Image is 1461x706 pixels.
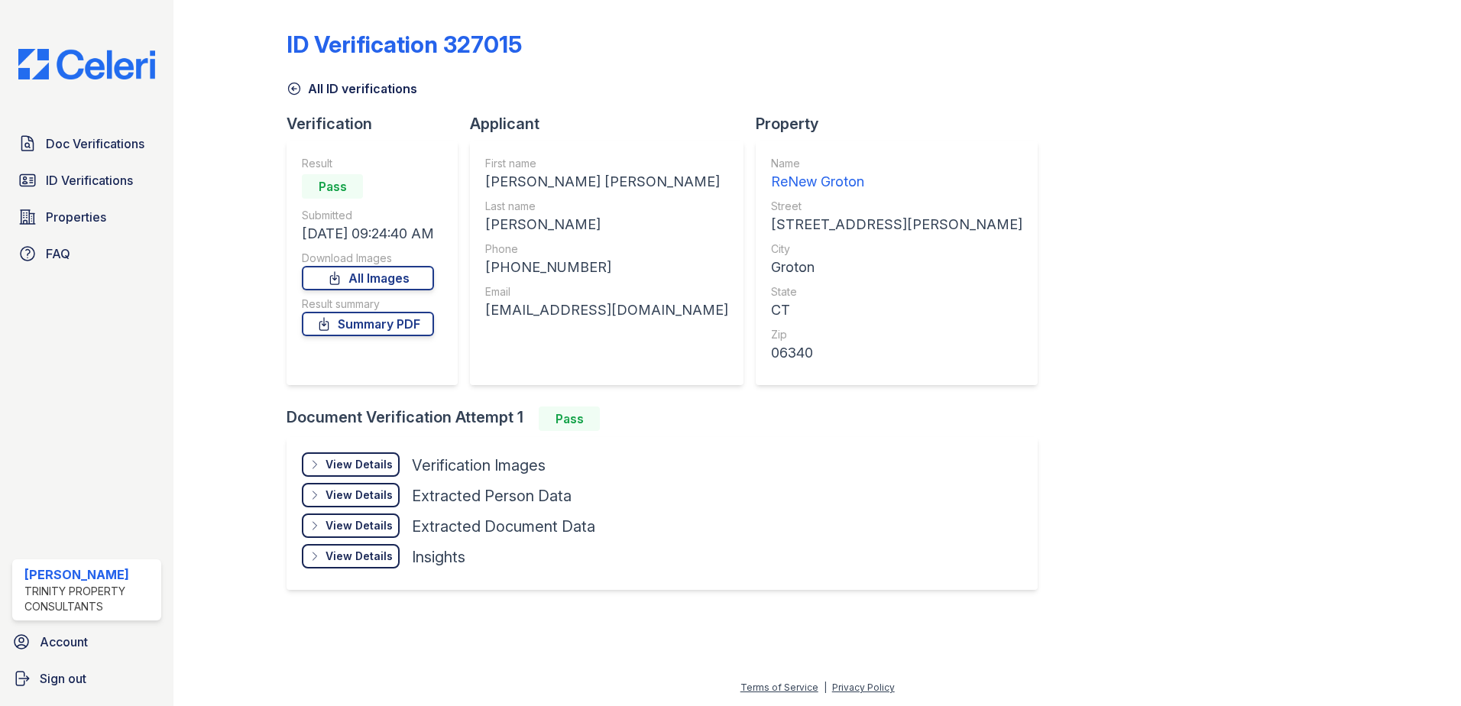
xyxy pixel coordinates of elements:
[40,669,86,688] span: Sign out
[287,79,417,98] a: All ID verifications
[771,327,1022,342] div: Zip
[470,113,756,134] div: Applicant
[6,663,167,694] a: Sign out
[287,406,1050,431] div: Document Verification Attempt 1
[12,202,161,232] a: Properties
[302,208,434,223] div: Submitted
[12,128,161,159] a: Doc Verifications
[302,156,434,171] div: Result
[46,208,106,226] span: Properties
[6,49,167,79] img: CE_Logo_Blue-a8612792a0a2168367f1c8372b55b34899dd931a85d93a1a3d3e32e68fde9ad4.png
[287,113,470,134] div: Verification
[12,238,161,269] a: FAQ
[24,584,155,614] div: Trinity Property Consultants
[302,296,434,312] div: Result summary
[756,113,1050,134] div: Property
[46,134,144,153] span: Doc Verifications
[771,257,1022,278] div: Groton
[485,284,728,300] div: Email
[485,214,728,235] div: [PERSON_NAME]
[485,171,728,193] div: [PERSON_NAME] [PERSON_NAME]
[771,199,1022,214] div: Street
[46,171,133,189] span: ID Verifications
[326,487,393,503] div: View Details
[326,549,393,564] div: View Details
[485,199,728,214] div: Last name
[326,457,393,472] div: View Details
[326,518,393,533] div: View Details
[771,300,1022,321] div: CT
[40,633,88,651] span: Account
[24,565,155,584] div: [PERSON_NAME]
[771,241,1022,257] div: City
[485,300,728,321] div: [EMAIL_ADDRESS][DOMAIN_NAME]
[302,251,434,266] div: Download Images
[539,406,600,431] div: Pass
[740,682,818,693] a: Terms of Service
[771,342,1022,364] div: 06340
[485,241,728,257] div: Phone
[485,257,728,278] div: [PHONE_NUMBER]
[771,284,1022,300] div: State
[412,546,465,568] div: Insights
[412,485,572,507] div: Extracted Person Data
[302,312,434,336] a: Summary PDF
[771,171,1022,193] div: ReNew Groton
[832,682,895,693] a: Privacy Policy
[12,165,161,196] a: ID Verifications
[302,266,434,290] a: All Images
[287,31,522,58] div: ID Verification 327015
[46,245,70,263] span: FAQ
[771,156,1022,193] a: Name ReNew Groton
[771,214,1022,235] div: [STREET_ADDRESS][PERSON_NAME]
[485,156,728,171] div: First name
[824,682,827,693] div: |
[6,627,167,657] a: Account
[771,156,1022,171] div: Name
[302,174,363,199] div: Pass
[302,223,434,245] div: [DATE] 09:24:40 AM
[412,516,595,537] div: Extracted Document Data
[412,455,546,476] div: Verification Images
[1397,645,1446,691] iframe: chat widget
